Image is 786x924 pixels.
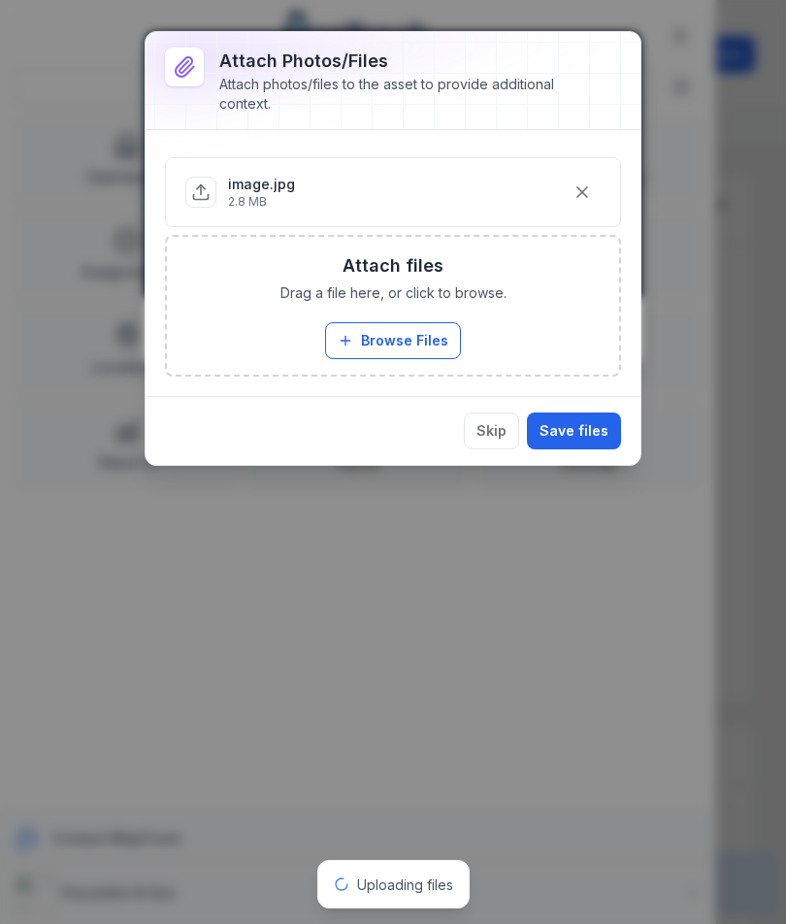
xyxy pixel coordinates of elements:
button: Skip [464,412,519,449]
span: Drag a file here, or click to browse. [280,283,507,303]
p: image.jpg [228,175,295,194]
button: Save files [527,412,621,449]
h3: Attach photos/files [219,48,590,75]
span: Uploading files [357,876,453,893]
div: Attach photos/files to the asset to provide additional context. [219,75,590,114]
p: 2.8 MB [228,194,295,210]
h3: Attach files [343,252,443,280]
button: Browse Files [325,322,461,359]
